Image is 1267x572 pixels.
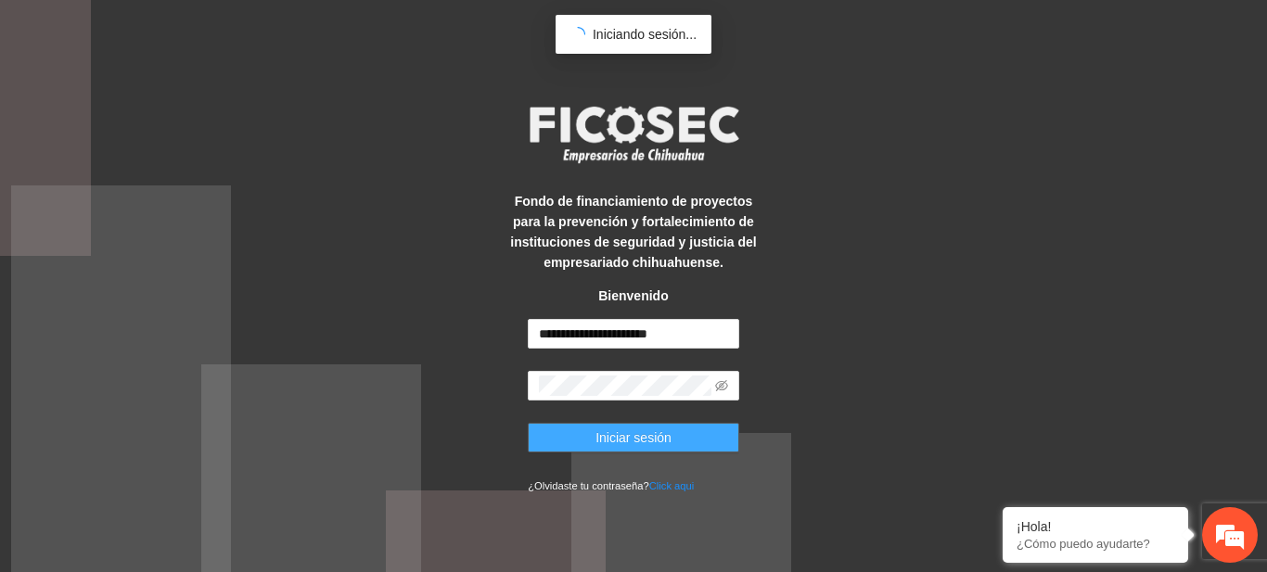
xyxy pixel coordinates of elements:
[570,27,585,42] span: loading
[1017,537,1174,551] p: ¿Cómo puedo ayudarte?
[528,480,694,491] small: ¿Olvidaste tu contraseña?
[649,480,695,491] a: Click aqui
[595,427,672,448] span: Iniciar sesión
[1017,519,1174,534] div: ¡Hola!
[518,100,749,169] img: logo
[528,423,739,452] button: Iniciar sesión
[715,379,728,392] span: eye-invisible
[510,194,756,270] strong: Fondo de financiamiento de proyectos para la prevención y fortalecimiento de instituciones de seg...
[593,27,697,42] span: Iniciando sesión...
[598,288,668,303] strong: Bienvenido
